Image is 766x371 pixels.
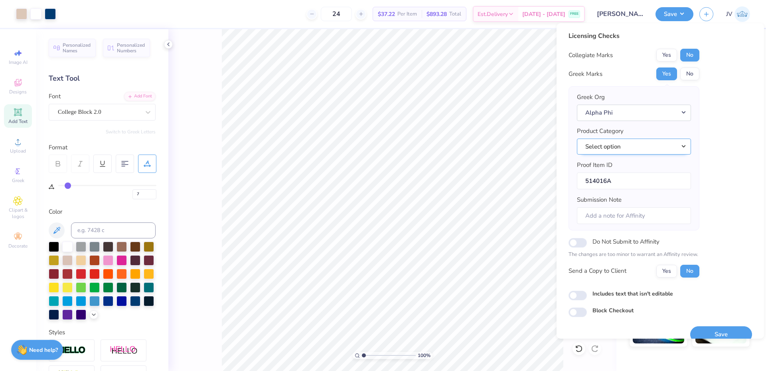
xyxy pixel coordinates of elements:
span: Add Text [8,118,28,125]
span: Upload [10,148,26,154]
button: No [680,67,699,80]
button: Yes [656,49,677,62]
label: Greek Org [577,93,605,102]
label: Font [49,92,61,101]
label: Includes text that isn't editable [592,290,673,298]
button: Select option [577,139,691,155]
span: Greek [12,177,24,184]
button: No [680,265,699,278]
div: Licensing Checks [569,31,699,41]
button: Save [690,326,752,343]
span: Image AI [9,59,28,65]
div: Styles [49,328,156,337]
label: Block Checkout [592,306,634,315]
div: Text Tool [49,73,156,84]
span: Est. Delivery [478,10,508,18]
span: Total [449,10,461,18]
div: Send a Copy to Client [569,266,626,276]
div: Collegiate Marks [569,51,613,60]
a: JV [726,6,750,22]
span: [DATE] - [DATE] [522,10,565,18]
input: e.g. 7428 c [71,222,156,238]
span: Designs [9,89,27,95]
button: No [680,49,699,62]
input: Untitled Design [591,6,650,22]
span: JV [726,10,732,19]
input: – – [321,7,352,21]
span: FREE [570,11,578,17]
button: Switch to Greek Letters [106,129,156,135]
span: Personalized Numbers [117,42,145,54]
img: Jo Vincent [734,6,750,22]
button: Save [655,7,693,21]
div: Add Font [124,92,156,101]
div: Greek Marks [569,69,602,79]
input: Add a note for Affinity [577,207,691,224]
span: $37.22 [378,10,395,18]
label: Submission Note [577,195,622,204]
strong: Need help? [29,346,58,354]
span: Decorate [8,243,28,249]
span: $893.28 [426,10,447,18]
img: Shadow [110,345,138,355]
button: Yes [656,265,677,278]
p: The changes are too minor to warrant an Affinity review. [569,251,699,259]
button: Alpha Phi [577,105,691,121]
label: Proof Item ID [577,161,612,170]
span: Personalized Names [63,42,91,54]
div: Color [49,207,156,216]
label: Product Category [577,127,624,136]
span: Clipart & logos [4,207,32,220]
span: Per Item [397,10,417,18]
div: Format [49,143,156,152]
img: Stroke [58,346,86,355]
label: Do Not Submit to Affinity [592,236,659,247]
button: Yes [656,67,677,80]
span: 100 % [418,352,430,359]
